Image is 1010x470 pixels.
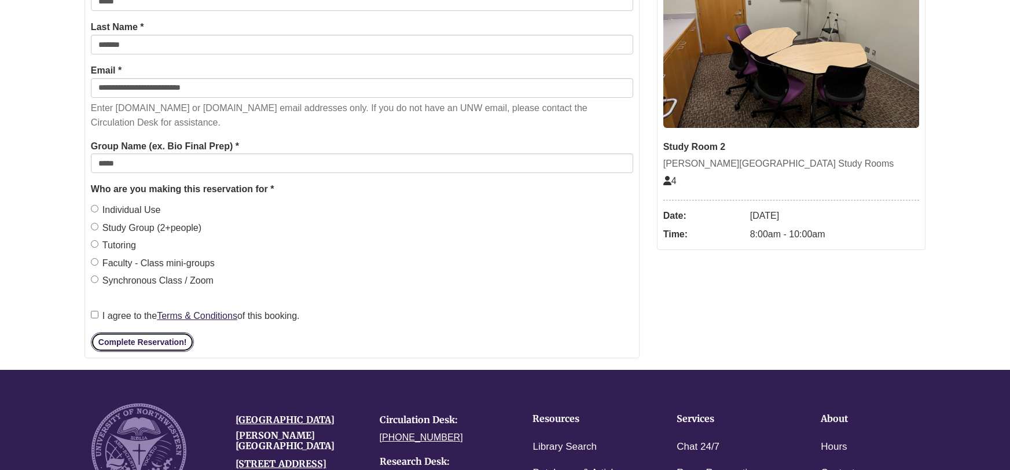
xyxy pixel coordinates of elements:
[532,414,641,424] h4: Resources
[91,63,122,78] label: Email *
[750,207,919,225] dd: [DATE]
[663,139,919,155] div: Study Room 2
[91,332,194,352] button: Complete Reservation!
[663,225,744,244] dt: Time:
[91,311,98,318] input: I agree to theTerms & Conditionsof this booking.
[236,431,362,451] h4: [PERSON_NAME][GEOGRAPHIC_DATA]
[663,156,919,171] div: [PERSON_NAME][GEOGRAPHIC_DATA] Study Rooms
[663,207,744,225] dt: Date:
[91,203,161,218] label: Individual Use
[821,439,847,456] a: Hours
[91,276,98,283] input: Synchronous Class / Zoom
[91,309,300,324] label: I agree to the of this booking.
[677,414,785,424] h4: Services
[91,238,136,253] label: Tutoring
[663,176,677,186] span: The capacity of this space
[91,273,214,288] label: Synchronous Class / Zoom
[91,258,98,266] input: Faculty - Class mini-groups
[91,20,144,35] label: Last Name *
[236,414,335,425] a: [GEOGRAPHIC_DATA]
[91,101,633,130] p: Enter [DOMAIN_NAME] or [DOMAIN_NAME] email addresses only. If you do not have an UNW email, pleas...
[532,439,597,456] a: Library Search
[157,311,237,321] a: Terms & Conditions
[677,439,719,456] a: Chat 24/7
[91,182,633,197] legend: Who are you making this reservation for *
[91,240,98,248] input: Tutoring
[750,225,919,244] dd: 8:00am - 10:00am
[91,223,98,230] input: Study Group (2+people)
[91,256,215,271] label: Faculty - Class mini-groups
[380,457,506,467] h4: Research Desk:
[91,221,201,236] label: Study Group (2+people)
[380,432,463,442] a: [PHONE_NUMBER]
[821,414,929,424] h4: About
[380,415,506,425] h4: Circulation Desk:
[91,205,98,212] input: Individual Use
[91,139,239,154] label: Group Name (ex. Bio Final Prep) *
